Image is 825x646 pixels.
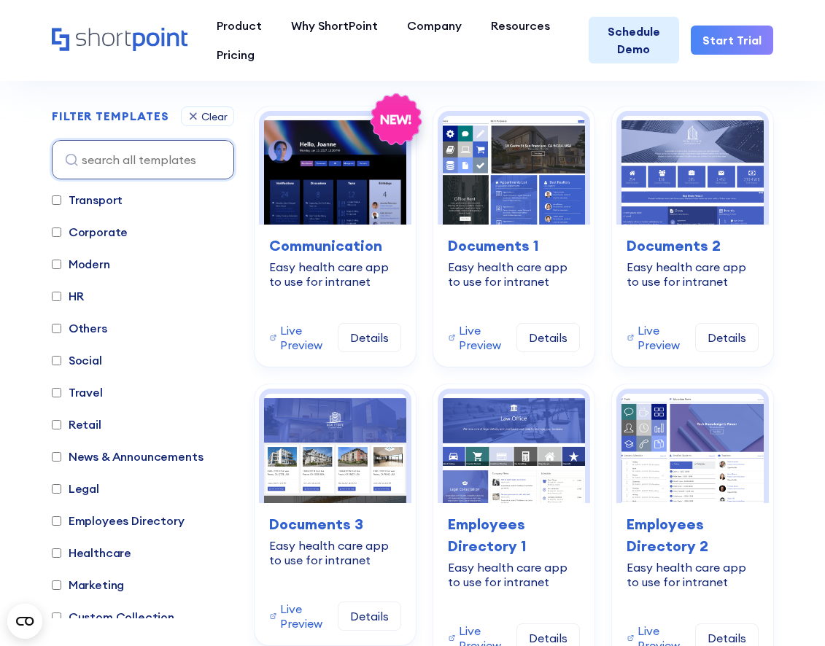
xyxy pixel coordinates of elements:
input: News & Announcements [52,452,61,462]
div: Easy health care app to use for intranet [269,260,401,289]
a: Details [695,323,759,352]
img: Documents 3 [264,394,406,502]
input: HR [52,292,61,301]
label: Marketing [52,576,125,594]
h3: Documents 2 [627,235,759,257]
input: Others [52,324,61,333]
h2: FILTER TEMPLATES [52,110,169,123]
h3: Employees Directory 1 [448,513,580,557]
img: Documents 1 [443,116,585,225]
h3: Documents 1 [448,235,580,257]
a: Live Preview [269,323,326,352]
input: Custom Collection [52,612,61,622]
label: Social [52,351,102,369]
label: Custom Collection [52,608,174,626]
img: Documents 2 [621,116,764,225]
div: Pricing [217,46,255,63]
div: Why ShortPoint [291,17,378,34]
input: Social [52,356,61,365]
div: Easy health care app to use for intranet [269,538,401,567]
h3: Communication [269,235,401,257]
label: Legal [52,480,99,497]
div: Easy health care app to use for intranet [448,260,580,289]
img: Employees Directory 1 [443,394,585,502]
label: Transport [52,191,123,209]
div: Company [407,17,462,34]
label: HR [52,287,84,305]
img: Employees Directory 2 [621,394,764,502]
a: Details [338,323,401,352]
label: Healthcare [52,544,131,561]
input: Travel [52,388,61,397]
label: Employees Directory [52,512,185,529]
input: Corporate [52,227,61,237]
div: Easy health care app to use for intranet [627,560,759,589]
a: Live Preview [448,323,505,352]
label: Others [52,319,107,337]
h3: Employees Directory 2 [627,513,759,557]
input: Employees Directory [52,516,61,526]
label: Corporate [52,223,128,241]
h3: Documents 3 [269,513,401,535]
a: Home [52,28,187,52]
label: News & Announcements [52,448,204,465]
div: Easy health care app to use for intranet [448,560,580,589]
a: Details [516,323,580,352]
input: Healthcare [52,548,61,558]
div: Product [217,17,262,34]
a: Details [338,602,401,631]
div: Easy health care app to use for intranet [627,260,759,289]
input: Legal [52,484,61,494]
a: Schedule Demo [589,17,680,63]
iframe: Chat Widget [752,576,825,646]
a: Resources [476,11,565,40]
a: Start Trial [691,26,773,55]
input: Modern [52,260,61,269]
label: Travel [52,384,103,401]
input: Transport [52,195,61,205]
a: Live Preview [627,323,683,352]
a: Pricing [202,40,269,69]
a: Why ShortPoint [276,11,392,40]
a: Company [392,11,476,40]
button: Open CMP widget [7,604,42,639]
img: Communication [264,116,406,225]
label: Modern [52,255,110,273]
div: Clear [201,112,228,122]
input: Marketing [52,580,61,590]
input: Retail [52,420,61,429]
a: Live Preview [269,602,326,631]
a: Product [202,11,276,40]
label: Retail [52,416,101,433]
input: search all templates [52,140,234,179]
div: Resources [491,17,550,34]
